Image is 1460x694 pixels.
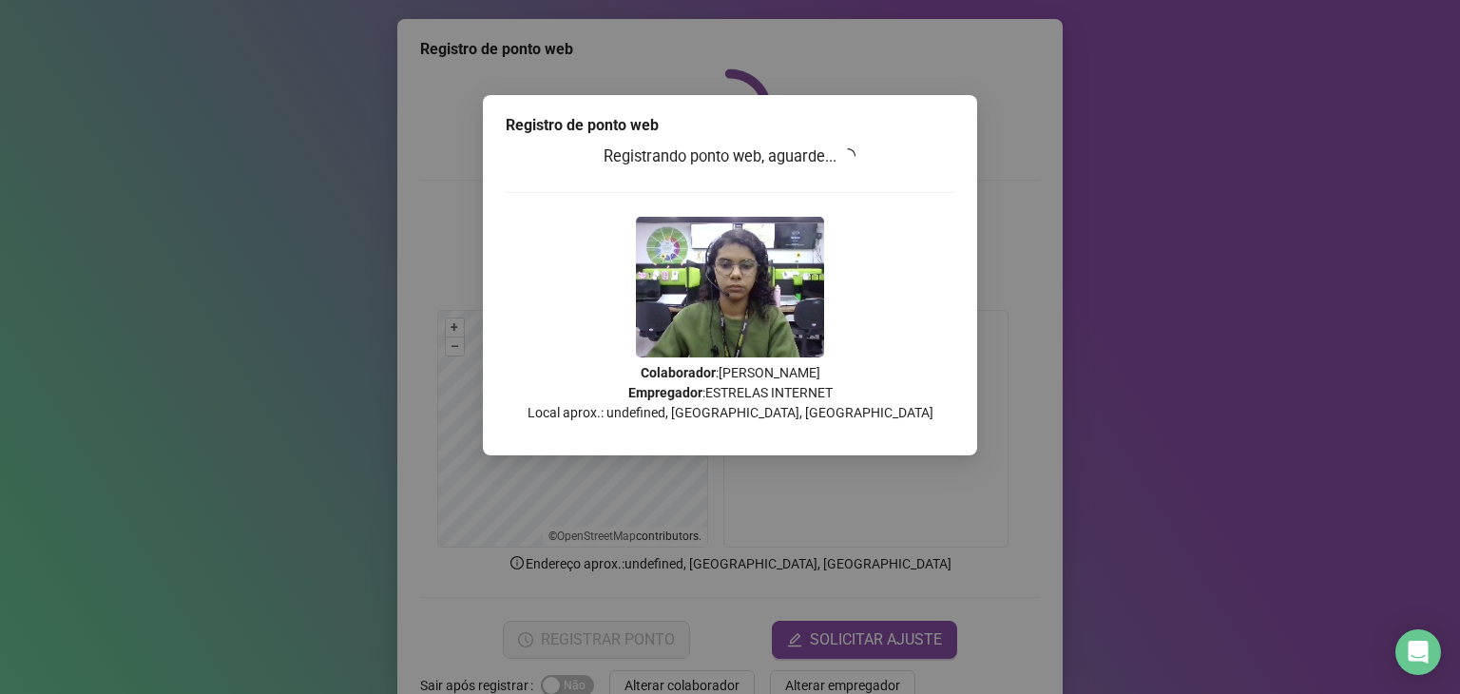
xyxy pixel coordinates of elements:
[506,145,954,169] h3: Registrando ponto web, aguarde...
[636,217,824,357] img: 9k=
[506,363,954,423] p: : [PERSON_NAME] : ESTRELAS INTERNET Local aprox.: undefined, [GEOGRAPHIC_DATA], [GEOGRAPHIC_DATA]
[837,145,858,166] span: loading
[628,385,702,400] strong: Empregador
[1395,629,1441,675] div: Open Intercom Messenger
[506,114,954,137] div: Registro de ponto web
[641,365,716,380] strong: Colaborador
